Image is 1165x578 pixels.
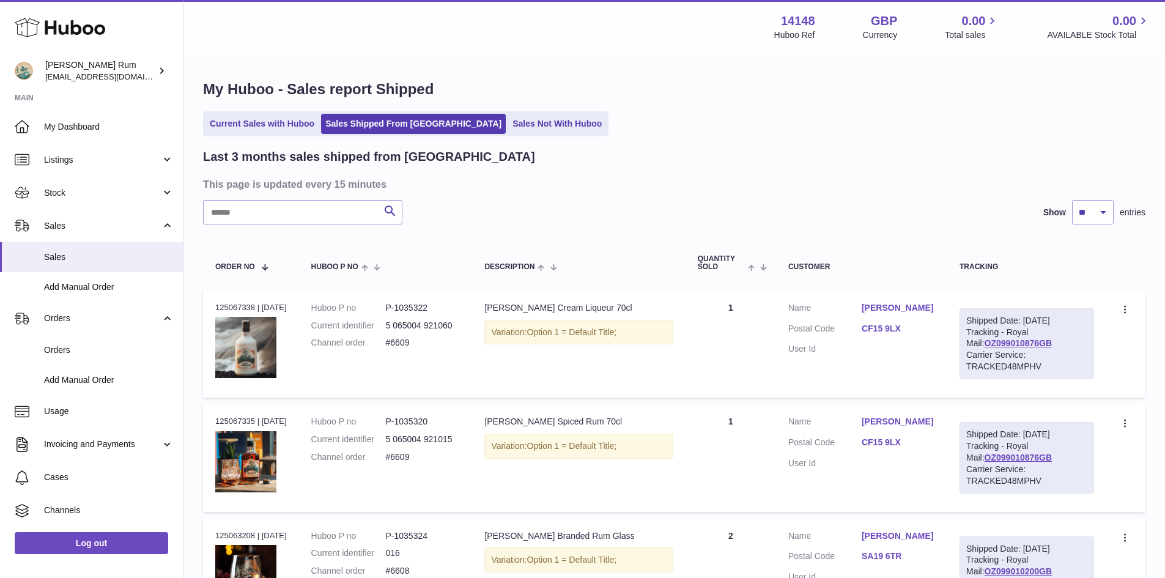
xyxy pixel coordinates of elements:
[311,320,386,332] dt: Current identifier
[385,451,460,463] dd: #6609
[44,344,174,356] span: Orders
[788,323,862,338] dt: Postal Code
[862,323,935,335] a: CF15 9LX
[527,327,616,337] span: Option 1 = Default Title;
[44,121,174,133] span: My Dashboard
[44,439,161,450] span: Invoicing and Payments
[15,62,33,80] img: mail@bartirum.wales
[484,302,673,314] div: [PERSON_NAME] Cream Liqueur 70cl
[15,532,168,554] a: Log out
[215,416,287,427] div: 125067335 | [DATE]
[1112,13,1136,29] span: 0.00
[788,550,862,565] dt: Postal Code
[311,451,386,463] dt: Channel order
[862,530,935,542] a: [PERSON_NAME]
[484,416,673,428] div: [PERSON_NAME] Spiced Rum 70cl
[311,263,358,271] span: Huboo P no
[985,566,1052,576] a: OZ099010200GB
[788,437,862,451] dt: Postal Code
[484,547,673,572] div: Variation:
[215,302,287,313] div: 125067338 | [DATE]
[985,338,1052,348] a: OZ099010876GB
[966,315,1087,327] div: Shipped Date: [DATE]
[774,29,815,41] div: Huboo Ref
[527,555,616,565] span: Option 1 = Default Title;
[966,543,1087,555] div: Shipped Date: [DATE]
[966,429,1087,440] div: Shipped Date: [DATE]
[311,565,386,577] dt: Channel order
[966,464,1087,487] div: Carrier Service: TRACKED48MPHV
[788,416,862,431] dt: Name
[985,453,1052,462] a: OZ099010876GB
[311,547,386,559] dt: Current identifier
[311,416,386,428] dt: Huboo P no
[215,263,255,271] span: Order No
[385,416,460,428] dd: P-1035320
[311,302,386,314] dt: Huboo P no
[311,337,386,349] dt: Channel order
[385,337,460,349] dd: #6609
[960,263,1094,271] div: Tracking
[484,263,534,271] span: Description
[788,302,862,317] dt: Name
[945,29,999,41] span: Total sales
[871,13,897,29] strong: GBP
[203,80,1145,99] h1: My Huboo - Sales report Shipped
[962,13,986,29] span: 0.00
[215,530,287,541] div: 125063208 | [DATE]
[527,441,616,451] span: Option 1 = Default Title;
[44,505,174,516] span: Channels
[508,114,606,134] a: Sales Not With Huboo
[862,416,935,428] a: [PERSON_NAME]
[44,313,161,324] span: Orders
[385,302,460,314] dd: P-1035322
[686,404,776,511] td: 1
[788,263,935,271] div: Customer
[215,317,276,378] img: Barti_Bottles_at_Gelliswick-029.jpg
[781,13,815,29] strong: 14148
[44,472,174,483] span: Cases
[385,565,460,577] dd: #6608
[862,302,935,314] a: [PERSON_NAME]
[45,72,180,81] span: [EMAIL_ADDRESS][DOMAIN_NAME]
[45,59,155,83] div: [PERSON_NAME] Rum
[44,220,161,232] span: Sales
[203,177,1142,191] h3: This page is updated every 15 minutes
[44,281,174,293] span: Add Manual Order
[863,29,898,41] div: Currency
[960,422,1094,493] div: Tracking - Royal Mail:
[205,114,319,134] a: Current Sales with Huboo
[966,349,1087,372] div: Carrier Service: TRACKED48MPHV
[945,13,999,41] a: 0.00 Total sales
[44,187,161,199] span: Stock
[686,290,776,398] td: 1
[321,114,506,134] a: Sales Shipped From [GEOGRAPHIC_DATA]
[1047,13,1150,41] a: 0.00 AVAILABLE Stock Total
[215,431,276,492] img: B076VM3184.png
[484,530,673,542] div: [PERSON_NAME] Branded Rum Glass
[788,343,862,355] dt: User Id
[1120,207,1145,218] span: entries
[788,530,862,545] dt: Name
[484,434,673,459] div: Variation:
[788,458,862,469] dt: User Id
[203,149,535,165] h2: Last 3 months sales shipped from [GEOGRAPHIC_DATA]
[385,547,460,559] dd: 016
[698,255,745,271] span: Quantity Sold
[385,530,460,542] dd: P-1035324
[1043,207,1066,218] label: Show
[484,320,673,345] div: Variation:
[44,406,174,417] span: Usage
[1047,29,1150,41] span: AVAILABLE Stock Total
[311,530,386,542] dt: Huboo P no
[960,308,1094,379] div: Tracking - Royal Mail:
[44,374,174,386] span: Add Manual Order
[385,434,460,445] dd: 5 065004 921015
[862,550,935,562] a: SA19 6TR
[44,251,174,263] span: Sales
[311,434,386,445] dt: Current identifier
[385,320,460,332] dd: 5 065004 921060
[862,437,935,448] a: CF15 9LX
[44,154,161,166] span: Listings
